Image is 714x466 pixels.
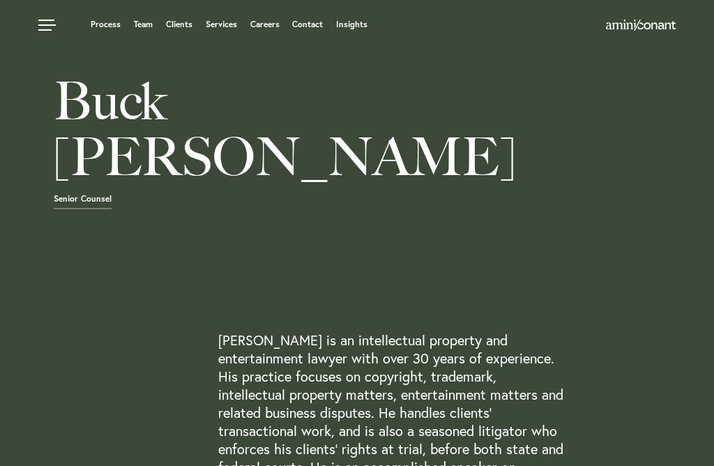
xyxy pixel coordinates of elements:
[91,20,121,29] a: Process
[292,20,323,29] a: Contact
[206,20,237,29] a: Services
[606,20,676,31] img: Amini & Conant
[250,20,280,29] a: Careers
[166,20,192,29] a: Clients
[606,20,676,31] a: Home
[336,20,367,29] a: Insights
[54,195,112,210] span: Senior Counsel
[134,20,153,29] a: Team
